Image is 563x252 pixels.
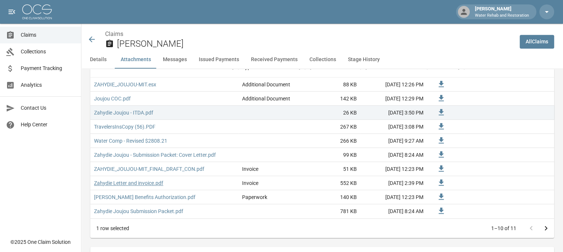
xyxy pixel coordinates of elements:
[94,179,163,187] a: Zahydie Letter and invoice.pdf
[305,162,361,176] div: 51 KB
[94,151,216,159] a: Zahydie Joujou - Submission Packet: Cover Letter.pdf
[81,51,115,69] button: Details
[81,51,563,69] div: anchor tabs
[21,81,75,89] span: Analytics
[520,35,554,49] a: AllClaims
[304,51,342,69] button: Collections
[94,109,153,116] a: Zahydie Joujou - ITDA.pdf
[21,64,75,72] span: Payment Tracking
[22,4,52,19] img: ocs-logo-white-transparent.png
[94,137,167,145] a: Water Comp - Revised $2808.21
[361,92,427,106] div: [DATE] 12:29 PM
[94,165,204,173] a: ZAHYDIE_JOUJOU-MIT_FINAL_DRAFT_CON.pdf
[361,106,427,120] div: [DATE] 3:50 PM
[157,51,193,69] button: Messages
[21,104,75,112] span: Contact Us
[361,190,427,204] div: [DATE] 12:23 PM
[491,225,516,232] p: 1–10 of 11
[117,39,514,49] h2: [PERSON_NAME]
[94,123,155,130] a: TravelersInsCopy (56).PDF
[245,51,304,69] button: Received Payments
[21,31,75,39] span: Claims
[305,77,361,92] div: 88 KB
[94,81,156,88] a: ZAHYDIE_JOUJOU-MIT.esx
[305,134,361,148] div: 266 KB
[242,81,290,88] div: Additional Document
[21,121,75,129] span: Help Center
[4,4,19,19] button: open drawer
[475,13,529,19] p: Water Rehab and Restoration
[94,193,195,201] a: [PERSON_NAME] Benefits Authorization.pdf
[105,30,123,37] a: Claims
[305,148,361,162] div: 99 KB
[361,120,427,134] div: [DATE] 3:08 PM
[242,179,258,187] div: Invoice
[361,162,427,176] div: [DATE] 12:23 PM
[94,95,131,102] a: Joujou COC.pdf
[305,92,361,106] div: 142 KB
[96,225,129,232] div: 1 row selected
[94,208,183,215] a: Zahydie Joujou Submission Packet.pdf
[305,176,361,190] div: 552 KB
[305,120,361,134] div: 267 KB
[242,165,258,173] div: Invoice
[305,190,361,204] div: 140 KB
[361,134,427,148] div: [DATE] 9:27 AM
[472,5,532,19] div: [PERSON_NAME]
[361,77,427,92] div: [DATE] 12:26 PM
[105,30,514,39] nav: breadcrumb
[305,204,361,218] div: 781 KB
[193,51,245,69] button: Issued Payments
[539,221,553,236] button: Go to next page
[242,193,267,201] div: Paperwork
[361,148,427,162] div: [DATE] 8:24 AM
[21,48,75,56] span: Collections
[115,51,157,69] button: Attachments
[305,106,361,120] div: 26 KB
[242,95,290,102] div: Additional Document
[342,51,386,69] button: Stage History
[361,176,427,190] div: [DATE] 2:39 PM
[361,204,427,218] div: [DATE] 8:24 AM
[10,238,71,246] div: © 2025 One Claim Solution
